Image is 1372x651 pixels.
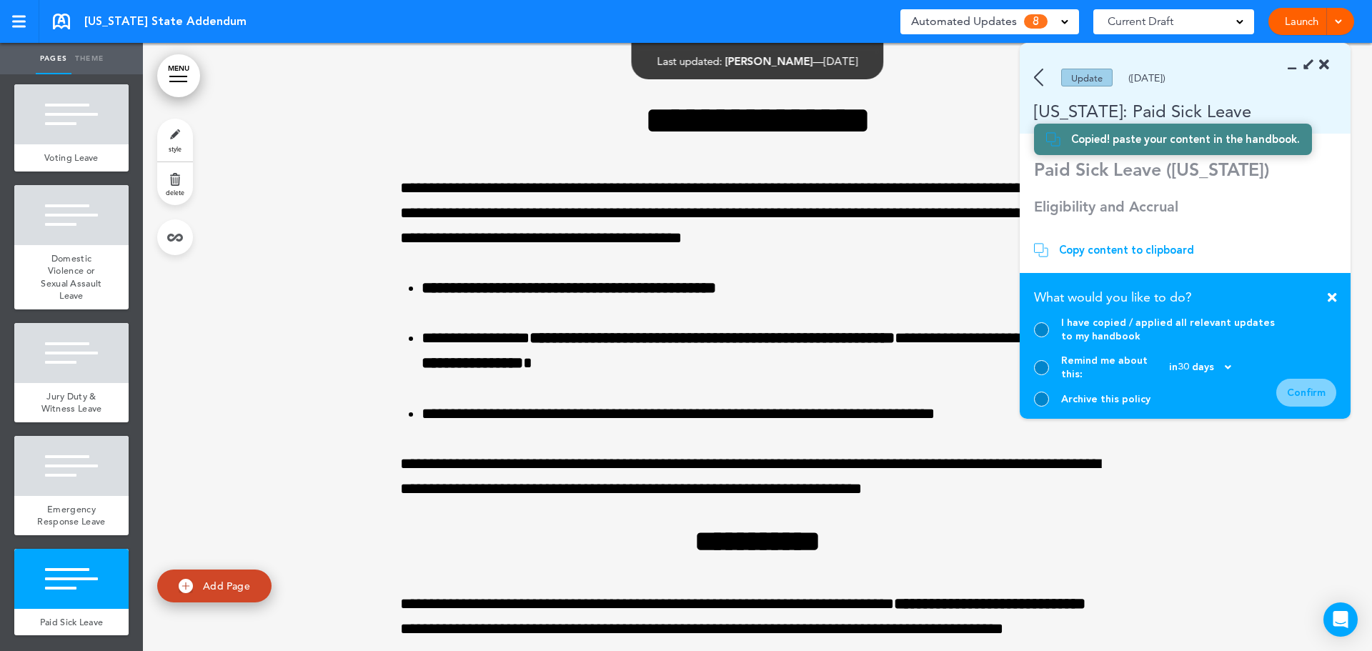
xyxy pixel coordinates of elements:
div: Update [1061,69,1113,86]
div: What would you like to do? [1034,285,1336,316]
span: Current Draft [1108,11,1173,31]
span: Jury Duty & Witness Leave [41,390,102,415]
a: delete [157,162,193,205]
img: back.svg [1034,69,1043,86]
div: Open Intercom Messenger [1323,602,1358,637]
span: Automated Updates [911,11,1017,31]
a: Add Page [157,570,272,603]
a: style [157,119,193,161]
span: delete [166,188,184,197]
div: in [1169,362,1231,372]
a: MENU [157,54,200,97]
span: [US_STATE] State Addendum [84,14,247,29]
span: Voting Leave [44,151,99,164]
div: Copied! paste your content in the handbook. [1071,132,1300,146]
img: add.svg [179,579,193,593]
span: [PERSON_NAME] [725,54,813,68]
a: Emergency Response Leave [14,496,129,535]
a: Theme [71,43,107,74]
div: I have copied / applied all relevant updates to my handbook [1061,316,1276,343]
img: copy.svg [1046,132,1060,146]
span: Emergency Response Leave [37,503,105,528]
a: Paid Sick Leave [14,609,129,636]
a: Domestic Violence or Sexual Assault Leave [14,245,129,309]
img: copy.svg [1034,243,1048,257]
a: Launch [1279,8,1324,35]
div: ([DATE]) [1128,73,1165,83]
a: Pages [36,43,71,74]
a: Jury Duty & Witness Leave [14,383,129,422]
div: Archive this policy [1061,392,1150,406]
div: [US_STATE]: Paid Sick Leave [1020,99,1309,123]
strong: Paid Sick Leave ([US_STATE]) [1034,159,1269,180]
a: Voting Leave [14,144,129,172]
span: Domestic Violence or Sexual Assault Leave [41,252,101,302]
span: [DATE] [824,54,858,68]
span: 8 [1024,14,1048,29]
span: Last updated: [657,54,722,68]
span: style [169,144,182,153]
span: 30 days [1178,362,1214,372]
div: Copy content to clipboard [1059,243,1194,257]
span: Remind me about this: [1061,354,1169,381]
div: — [657,56,858,66]
span: Add Page [203,580,250,592]
span: Paid Sick Leave [40,616,104,628]
strong: Eligibility and Accrual [1034,198,1178,215]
